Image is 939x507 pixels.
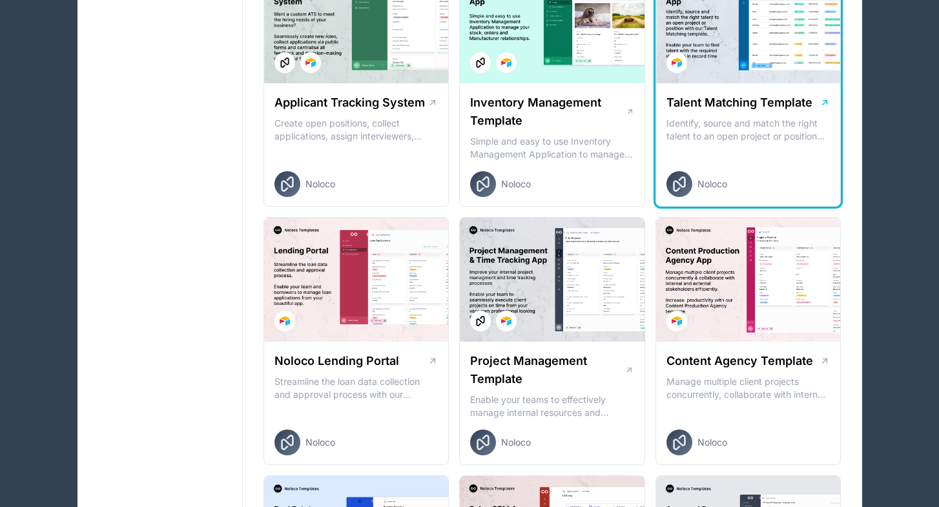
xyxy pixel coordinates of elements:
[666,352,813,370] h1: Content Agency Template
[274,352,399,370] h1: Noloco Lending Portal
[666,375,831,401] p: Manage multiple client projects concurrently, collaborate with internal and external stakeholders...
[274,375,439,401] p: Streamline the loan data collection and approval process with our Lending Portal template.
[470,352,624,388] h1: Project Management Template
[470,94,625,130] h1: Inventory Management Template
[895,463,926,494] iframe: Intercom live chat
[470,393,634,419] p: Enable your teams to effectively manage internal resources and execute client projects on time.
[305,178,335,191] span: Noloco
[697,436,727,449] span: Noloco
[470,135,634,161] p: Simple and easy to use Inventory Management Application to manage your stock, orders and Manufact...
[672,57,682,68] img: Airtable Logo
[274,117,439,143] p: Create open positions, collect applications, assign interviewers, centralise candidate feedback a...
[501,57,511,68] img: Airtable Logo
[666,94,812,112] h1: Talent Matching Template
[672,316,682,326] img: Airtable Logo
[666,117,831,143] p: Identify, source and match the right talent to an open project or position with our Talent Matchi...
[280,316,290,326] img: Airtable Logo
[501,178,531,191] span: Noloco
[274,94,425,112] h1: Applicant Tracking System
[501,316,511,326] img: Airtable Logo
[697,178,727,191] span: Noloco
[501,436,531,449] span: Noloco
[305,436,335,449] span: Noloco
[305,57,316,68] img: Airtable Logo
